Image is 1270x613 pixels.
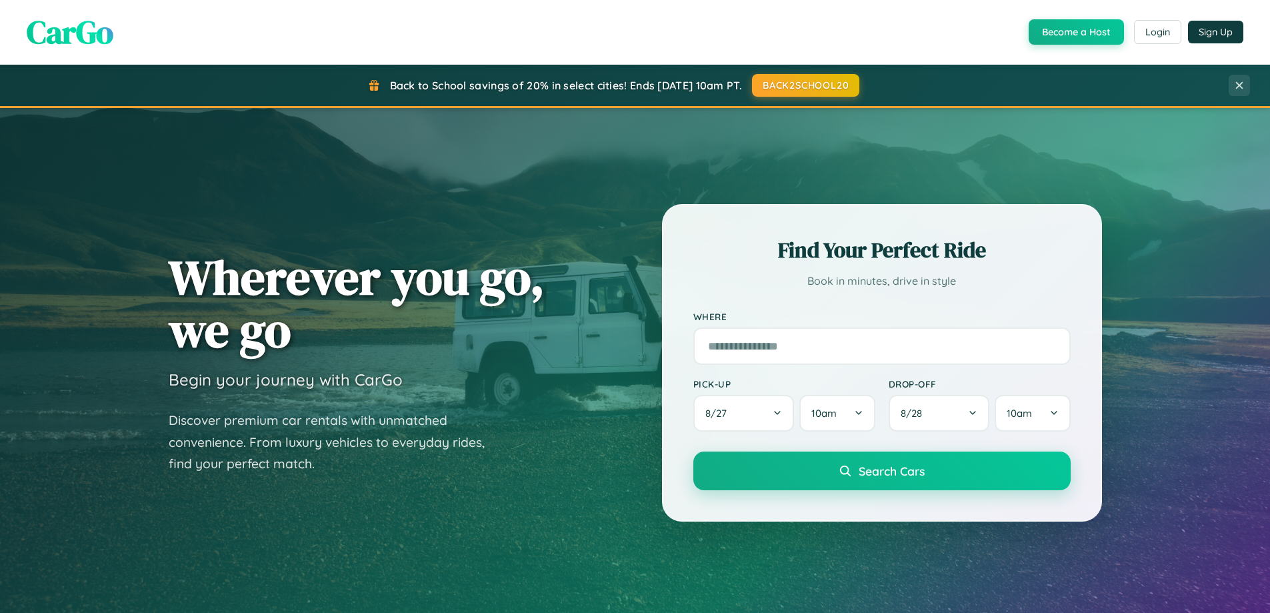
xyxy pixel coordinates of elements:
button: Become a Host [1029,19,1124,45]
span: CarGo [27,10,113,54]
button: Sign Up [1188,21,1243,43]
label: Pick-up [693,378,875,390]
span: Back to School savings of 20% in select cities! Ends [DATE] 10am PT. [390,79,742,92]
span: 10am [1007,407,1032,420]
p: Book in minutes, drive in style [693,271,1071,291]
p: Discover premium car rentals with unmatched convenience. From luxury vehicles to everyday rides, ... [169,410,502,475]
button: 10am [995,395,1070,432]
h1: Wherever you go, we go [169,251,545,356]
button: Search Cars [693,452,1071,490]
button: 8/27 [693,395,795,432]
button: 10am [799,395,875,432]
span: 8 / 28 [901,407,929,420]
button: Login [1134,20,1181,44]
button: 8/28 [889,395,990,432]
span: 8 / 27 [705,407,733,420]
button: BACK2SCHOOL20 [752,74,859,97]
h2: Find Your Perfect Ride [693,235,1071,265]
h3: Begin your journey with CarGo [169,370,403,390]
span: Search Cars [859,464,925,478]
label: Drop-off [889,378,1071,390]
span: 10am [811,407,837,420]
label: Where [693,311,1071,322]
